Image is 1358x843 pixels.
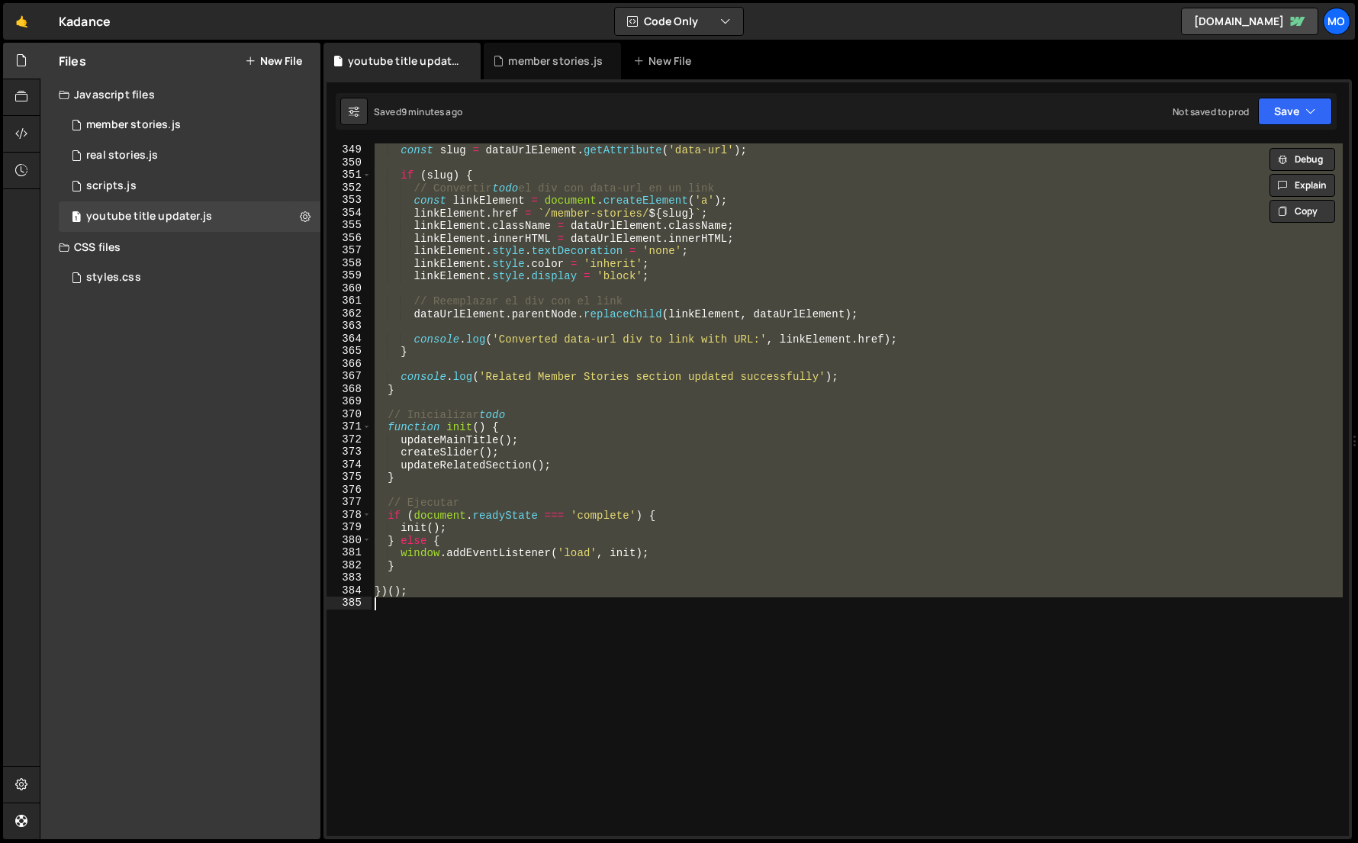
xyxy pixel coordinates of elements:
div: 383 [327,571,372,584]
div: 385 [327,597,372,610]
div: 374 [327,459,372,471]
div: 384 [327,584,372,597]
a: Mo [1323,8,1350,35]
div: 368 [327,383,372,396]
div: 356 [327,232,372,245]
div: 353 [327,194,372,207]
div: CSS files [40,232,320,262]
div: 361 [327,294,372,307]
div: 11847/46738.js [59,201,320,232]
div: Kadance [59,12,111,31]
div: 380 [327,534,372,547]
div: member stories.js [86,118,181,132]
div: 376 [327,484,372,497]
div: styles.css [86,271,141,285]
div: member stories.js [508,53,603,69]
button: Code Only [615,8,743,35]
div: 359 [327,269,372,282]
div: 378 [327,509,372,522]
div: 382 [327,559,372,572]
div: scripts.js [86,179,137,193]
a: 🤙 [3,3,40,40]
div: 363 [327,320,372,333]
button: New File [245,55,302,67]
div: 360 [327,282,372,295]
div: Saved [374,105,462,118]
div: 370 [327,408,372,421]
div: 377 [327,496,372,509]
div: youtube title updater.js [348,53,462,69]
div: 358 [327,257,372,270]
div: New File [633,53,697,69]
button: Debug [1270,148,1335,171]
div: 372 [327,433,372,446]
div: 350 [327,156,372,169]
div: 357 [327,244,372,257]
button: Copy [1270,200,1335,223]
div: 11847/28141.js [59,171,320,201]
div: Not saved to prod [1173,105,1249,118]
div: 366 [327,358,372,371]
div: 354 [327,207,372,220]
div: Javascript files [40,79,320,110]
div: 355 [327,219,372,232]
div: 349 [327,143,372,156]
div: youtube title updater.js [86,210,212,224]
button: Explain [1270,174,1335,197]
div: 11847/46737.js [59,110,320,140]
div: 365 [327,345,372,358]
div: 351 [327,169,372,182]
div: 373 [327,446,372,459]
div: 371 [327,420,372,433]
div: 11847/28286.css [59,262,320,293]
div: 369 [327,395,372,408]
div: 379 [327,521,372,534]
div: 375 [327,471,372,484]
div: 364 [327,333,372,346]
div: 11847/46736.js [59,140,320,171]
div: real stories.js [86,149,158,162]
div: 362 [327,307,372,320]
div: 381 [327,546,372,559]
div: 352 [327,182,372,195]
div: 9 minutes ago [401,105,462,118]
span: 1 [72,212,81,224]
button: Save [1258,98,1332,125]
div: 367 [327,370,372,383]
a: [DOMAIN_NAME] [1181,8,1318,35]
h2: Files [59,53,86,69]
